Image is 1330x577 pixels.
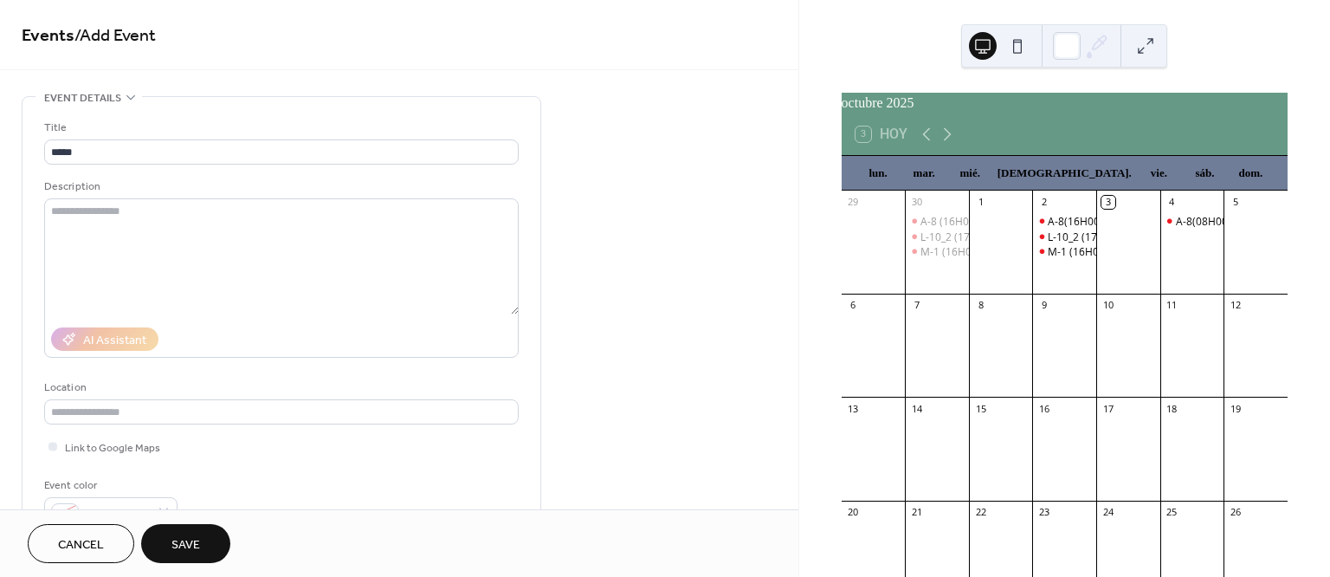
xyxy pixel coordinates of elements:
div: sáb. [1182,156,1228,191]
div: Description [44,178,515,196]
div: 9 [1037,299,1050,312]
div: 29 [847,196,860,209]
div: 8 [974,299,987,312]
div: [DEMOGRAPHIC_DATA]. [993,156,1136,191]
div: mié. [947,156,993,191]
button: Cancel [28,524,134,563]
div: L-10_2 (17H30-18H30) CAN1 [1032,230,1096,244]
div: 5 [1229,196,1242,209]
div: dom. [1228,156,1274,191]
div: A-8 (16H00-17H00) CAN#1 [920,214,1051,229]
div: 3 [1101,196,1114,209]
div: 24 [1101,506,1114,519]
div: Event color [44,477,174,495]
div: M-1 (16H00-17H00) CAN#2 [905,244,969,259]
div: A-8(16H00-17H00) CA#1 [1032,214,1096,229]
a: Events [22,19,74,53]
div: 2 [1037,196,1050,209]
div: Title [44,119,515,137]
div: L-10_2 (17H30-18H30) CAN1 [920,230,1059,244]
div: A-8(16H00-17H00) CA#1 [1048,214,1168,229]
button: Save [141,524,230,563]
div: 30 [910,196,923,209]
div: 11 [1165,299,1178,312]
div: 19 [1229,402,1242,415]
div: 23 [1037,506,1050,519]
div: 15 [974,402,987,415]
div: Location [44,379,515,397]
div: 6 [847,299,860,312]
div: 20 [847,506,860,519]
div: 12 [1229,299,1242,312]
div: M-1 (16H00-17H00) CAN2 [1032,244,1096,259]
div: 17 [1101,402,1114,415]
div: 7 [910,299,923,312]
div: lun. [855,156,901,191]
div: M-1 (16H00-17H00) CAN#2 [920,244,1054,259]
div: 25 [1165,506,1178,519]
div: 14 [910,402,923,415]
div: vie. [1136,156,1182,191]
div: 18 [1165,402,1178,415]
div: A-8(08H00-09H00)CAN#1 [1160,214,1224,229]
span: Event details [44,89,121,107]
div: 16 [1037,402,1050,415]
div: mar. [901,156,947,191]
span: Cancel [58,536,104,554]
div: L-10_2 (17H30-18H30) CAN1 [905,230,969,244]
div: octubre 2025 [842,93,1288,113]
div: A-8 (16H00-17H00) CAN#1 [905,214,969,229]
div: 10 [1101,299,1114,312]
div: 22 [974,506,987,519]
div: L-10_2 (17H30-18H30) CAN1 [1048,230,1186,244]
div: A-8(08H00-09H00)CAN#1 [1176,214,1301,229]
span: Save [171,536,200,554]
div: 21 [910,506,923,519]
span: Link to Google Maps [65,439,160,457]
div: 4 [1165,196,1178,209]
div: M-1 (16H00-17H00) CAN2 [1048,244,1174,259]
div: 26 [1229,506,1242,519]
span: / Add Event [74,19,156,53]
div: 13 [847,402,860,415]
div: 1 [974,196,987,209]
